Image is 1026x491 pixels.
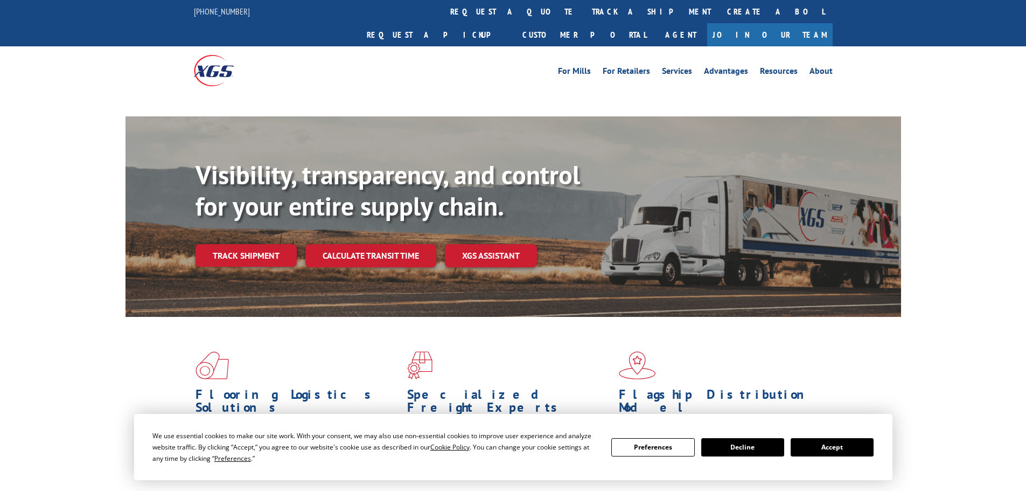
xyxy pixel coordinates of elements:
[430,442,470,452] span: Cookie Policy
[611,438,694,457] button: Preferences
[662,67,692,79] a: Services
[152,430,598,464] div: We use essential cookies to make our site work. With your consent, we may also use non-essential ...
[760,67,798,79] a: Resources
[134,414,892,480] div: Cookie Consent Prompt
[791,438,874,457] button: Accept
[654,23,707,46] a: Agent
[619,388,822,419] h1: Flagship Distribution Model
[196,388,399,419] h1: Flooring Logistics Solutions
[558,67,591,79] a: For Mills
[196,244,297,267] a: Track shipment
[809,67,833,79] a: About
[359,23,514,46] a: Request a pickup
[407,388,611,419] h1: Specialized Freight Experts
[196,351,229,379] img: xgs-icon-total-supply-chain-intelligence-red
[514,23,654,46] a: Customer Portal
[445,244,537,267] a: XGS ASSISTANT
[704,67,748,79] a: Advantages
[701,438,784,457] button: Decline
[196,158,580,223] b: Visibility, transparency, and control for your entire supply chain.
[603,67,650,79] a: For Retailers
[194,6,250,17] a: [PHONE_NUMBER]
[619,351,656,379] img: xgs-icon-flagship-distribution-model-red
[305,244,436,267] a: Calculate transit time
[214,454,251,463] span: Preferences
[407,351,432,379] img: xgs-icon-focused-on-flooring-red
[707,23,833,46] a: Join Our Team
